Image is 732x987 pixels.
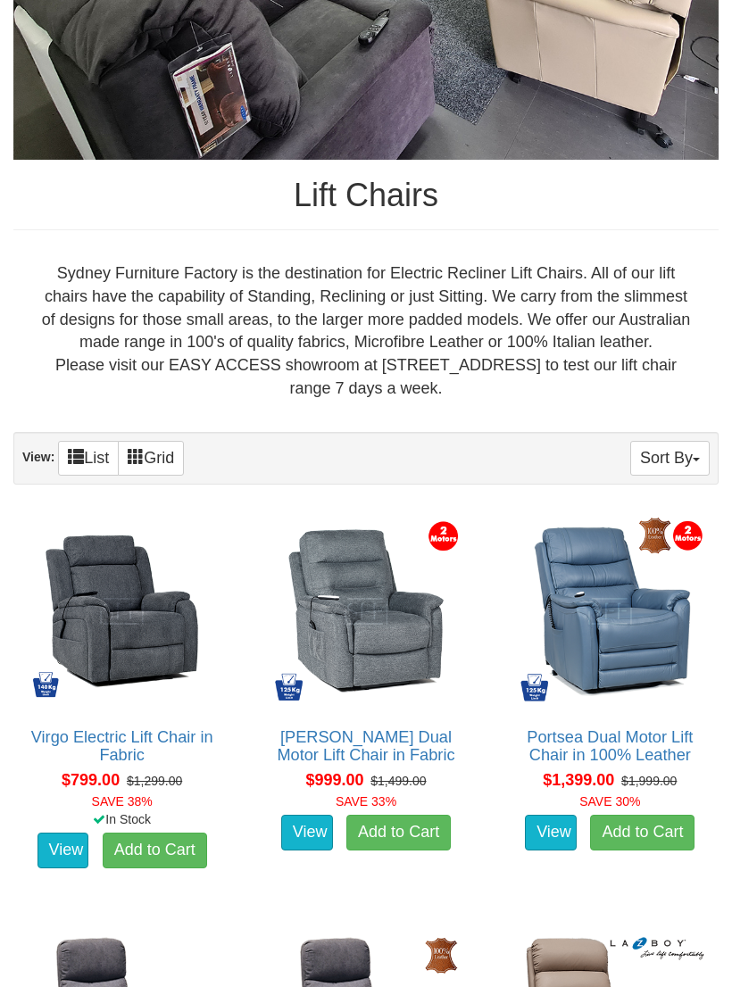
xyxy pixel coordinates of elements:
[336,794,396,809] font: SAVE 33%
[525,815,577,850] a: View
[543,771,614,789] span: $1,399.00
[28,262,704,400] div: Sydney Furniture Factory is the destination for Electric Recliner Lift Chairs. All of our lift ch...
[527,728,693,764] a: Portsea Dual Motor Lift Chair in 100% Leather
[13,178,719,213] h1: Lift Chairs
[22,451,54,465] strong: View:
[305,771,363,789] span: $999.00
[37,833,89,868] a: View
[92,794,153,809] font: SAVE 38%
[23,512,220,709] img: Virgo Electric Lift Chair in Fabric
[62,771,120,789] span: $799.00
[267,512,464,709] img: Bristow Dual Motor Lift Chair in Fabric
[579,794,640,809] font: SAVE 30%
[118,441,184,476] a: Grid
[31,728,213,764] a: Virgo Electric Lift Chair in Fabric
[590,815,695,850] a: Add to Cart
[103,833,207,868] a: Add to Cart
[281,815,333,850] a: View
[277,728,454,764] a: [PERSON_NAME] Dual Motor Lift Chair in Fabric
[630,441,710,476] button: Sort By
[10,810,234,828] div: In Stock
[346,815,451,850] a: Add to Cart
[58,441,119,476] a: List
[621,774,677,788] del: $1,999.00
[127,774,182,788] del: $1,299.00
[512,512,709,709] img: Portsea Dual Motor Lift Chair in 100% Leather
[370,774,426,788] del: $1,499.00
